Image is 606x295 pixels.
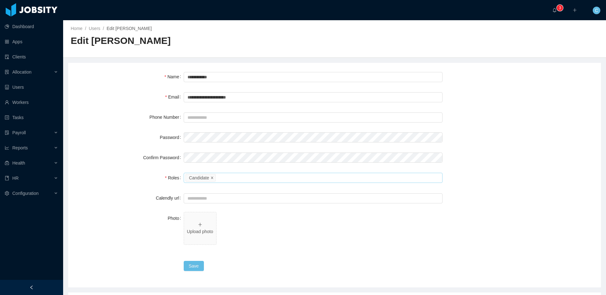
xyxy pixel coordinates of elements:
label: Name [164,74,184,79]
label: Phone Number [150,115,184,120]
i: icon: plus [573,8,577,12]
sup: 3 [557,5,563,11]
i: icon: bell [552,8,557,12]
span: Reports [12,145,28,150]
a: icon: profileTasks [5,111,58,124]
a: Users [89,26,100,31]
i: icon: close [211,176,214,180]
label: Confirm Password [143,155,183,160]
a: icon: userWorkers [5,96,58,109]
input: Password [184,132,443,142]
h2: Edit [PERSON_NAME] [71,34,335,47]
button: Save [184,261,204,271]
a: icon: robotUsers [5,81,58,93]
i: icon: solution [5,70,9,74]
span: / [85,26,86,31]
a: Home [71,26,82,31]
span: Allocation [12,69,32,75]
i: icon: line-chart [5,146,9,150]
label: Calendly url [156,196,184,201]
span: Health [12,160,25,166]
div: Candidate [189,174,209,181]
label: Password [160,135,183,140]
i: icon: book [5,176,9,180]
input: Confirm Password [184,153,443,163]
span: HR [12,176,19,181]
input: Email [184,92,443,102]
label: Email [165,94,183,99]
input: Calendly url [184,193,443,203]
input: Name [184,72,443,82]
a: icon: auditClients [5,51,58,63]
i: icon: setting [5,191,9,196]
i: icon: file-protect [5,130,9,135]
span: C [595,7,598,14]
span: Configuration [12,191,39,196]
label: Roles [165,175,184,180]
p: 3 [559,5,561,11]
input: Phone Number [184,112,443,123]
span: / [103,26,104,31]
span: icon: plusUpload photo [184,212,216,244]
span: Edit [PERSON_NAME] [107,26,152,31]
i: icon: plus [198,222,202,227]
span: Payroll [12,130,26,135]
input: Roles [217,174,220,182]
a: icon: pie-chartDashboard [5,20,58,33]
a: icon: appstoreApps [5,35,58,48]
label: Photo [168,216,183,221]
p: Upload photo [187,228,214,235]
i: icon: medicine-box [5,161,9,165]
li: Candidate [186,174,216,182]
